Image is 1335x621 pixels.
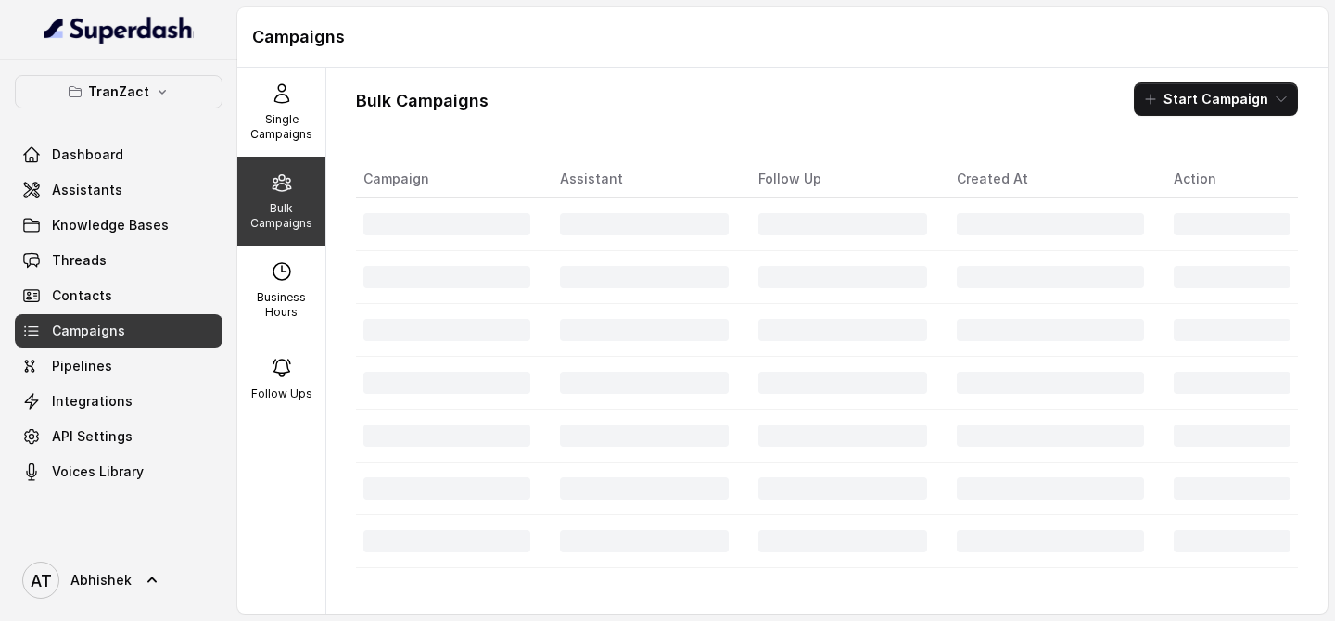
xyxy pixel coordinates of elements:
[245,290,318,320] p: Business Hours
[1134,82,1298,116] button: Start Campaign
[52,357,112,375] span: Pipelines
[356,160,545,198] th: Campaign
[356,86,489,116] h1: Bulk Campaigns
[88,81,149,103] p: TranZact
[52,216,169,234] span: Knowledge Bases
[545,160,744,198] th: Assistant
[15,279,222,312] a: Contacts
[245,201,318,231] p: Bulk Campaigns
[15,209,222,242] a: Knowledge Bases
[52,286,112,305] span: Contacts
[52,322,125,340] span: Campaigns
[252,22,1313,52] h1: Campaigns
[245,112,318,142] p: Single Campaigns
[942,160,1159,198] th: Created At
[52,463,144,481] span: Voices Library
[15,138,222,171] a: Dashboard
[15,314,222,348] a: Campaigns
[52,181,122,199] span: Assistants
[1159,160,1298,198] th: Action
[15,349,222,383] a: Pipelines
[44,15,194,44] img: light.svg
[15,385,222,418] a: Integrations
[15,420,222,453] a: API Settings
[52,251,107,270] span: Threads
[70,571,132,589] span: Abhishek
[15,244,222,277] a: Threads
[52,392,133,411] span: Integrations
[31,571,52,590] text: AT
[251,387,312,401] p: Follow Ups
[15,75,222,108] button: TranZact
[52,427,133,446] span: API Settings
[15,455,222,488] a: Voices Library
[15,554,222,606] a: Abhishek
[52,146,123,164] span: Dashboard
[744,160,942,198] th: Follow Up
[15,173,222,207] a: Assistants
